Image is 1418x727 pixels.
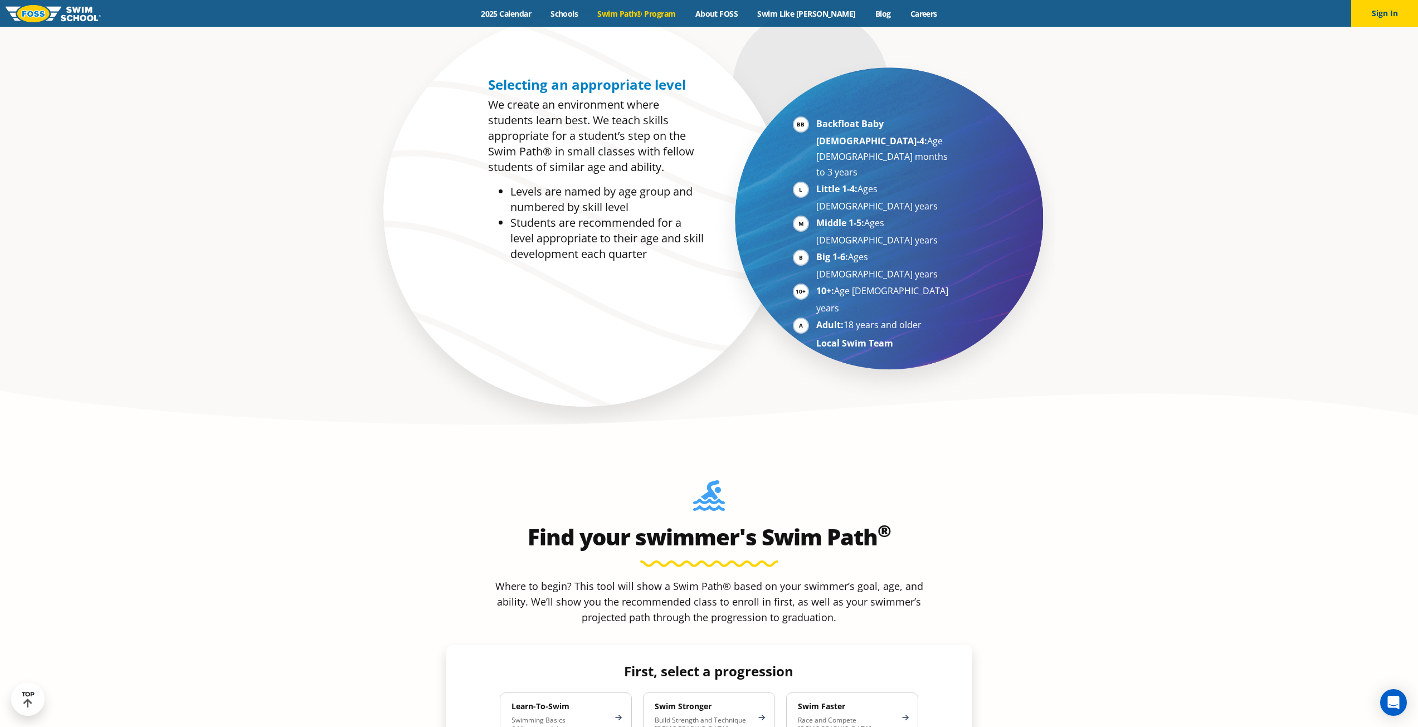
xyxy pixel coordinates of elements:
strong: 10+: [816,285,834,297]
li: Ages [DEMOGRAPHIC_DATA] years [816,215,953,248]
li: Levels are named by age group and numbered by skill level [510,184,704,215]
img: FOSS Swim School Logo [6,5,101,22]
h4: First, select a progression [491,663,927,679]
a: Swim Path® Program [588,8,685,19]
a: Blog [865,8,900,19]
strong: Adult: [816,319,844,331]
a: 2025 Calendar [471,8,541,19]
li: Age [DEMOGRAPHIC_DATA] months to 3 years [816,116,953,180]
li: 18 years and older [816,317,953,334]
span: Selecting an appropriate level [488,75,686,94]
strong: Backfloat Baby [DEMOGRAPHIC_DATA]-4: [816,118,927,147]
strong: Local Swim Team [816,337,893,349]
h4: Swim Faster [798,701,895,711]
li: Age [DEMOGRAPHIC_DATA] years [816,283,953,316]
sup: ® [878,519,891,542]
h4: Learn-To-Swim [511,701,609,711]
strong: Middle 1-5: [816,217,864,229]
strong: Big 1-6: [816,251,848,263]
a: About FOSS [685,8,748,19]
a: Careers [900,8,947,19]
div: Open Intercom Messenger [1380,689,1407,716]
a: Schools [541,8,588,19]
p: Where to begin? This tool will show a Swim Path® based on your swimmer’s goal, age, and ability. ... [491,578,928,625]
div: TOP [22,691,35,708]
a: Swim Like [PERSON_NAME] [748,8,866,19]
h4: Swim Stronger [655,701,752,711]
p: We create an environment where students learn best. We teach skills appropriate for a student’s s... [488,97,704,175]
li: Ages [DEMOGRAPHIC_DATA] years [816,181,953,214]
li: Ages [DEMOGRAPHIC_DATA] years [816,249,953,282]
strong: Little 1-4: [816,183,857,195]
li: Students are recommended for a level appropriate to their age and skill development each quarter [510,215,704,262]
h2: Find your swimmer's Swim Path [446,524,972,550]
img: Foss-Location-Swimming-Pool-Person.svg [693,480,725,518]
